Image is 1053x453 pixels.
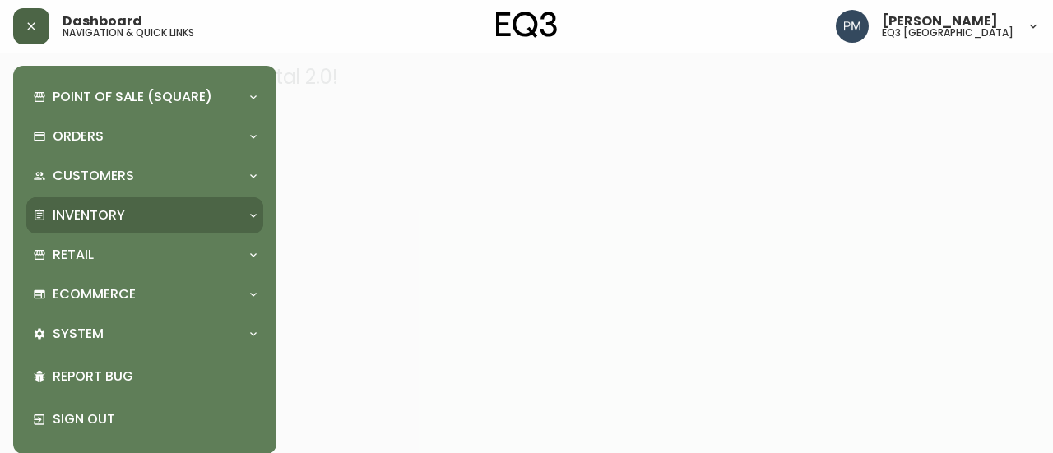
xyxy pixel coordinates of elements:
div: Ecommerce [26,276,263,312]
span: Dashboard [63,15,142,28]
div: Inventory [26,197,263,233]
p: Sign Out [53,410,257,428]
span: [PERSON_NAME] [882,15,998,28]
img: logo [496,12,557,38]
p: Customers [53,167,134,185]
div: Orders [26,118,263,155]
img: 0a7c5790205149dfd4c0ba0a3a48f705 [836,10,869,43]
div: Sign Out [26,398,263,441]
p: Inventory [53,206,125,224]
p: Retail [53,246,94,264]
div: System [26,316,263,352]
p: Report Bug [53,367,257,386]
div: Point of Sale (Square) [26,79,263,115]
p: Point of Sale (Square) [53,88,212,106]
div: Customers [26,158,263,194]
p: Ecommerce [53,285,136,303]
p: Orders [53,127,104,146]
h5: eq3 [GEOGRAPHIC_DATA] [882,28,1014,38]
div: Report Bug [26,355,263,398]
h5: navigation & quick links [63,28,194,38]
p: System [53,325,104,343]
div: Retail [26,237,263,273]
